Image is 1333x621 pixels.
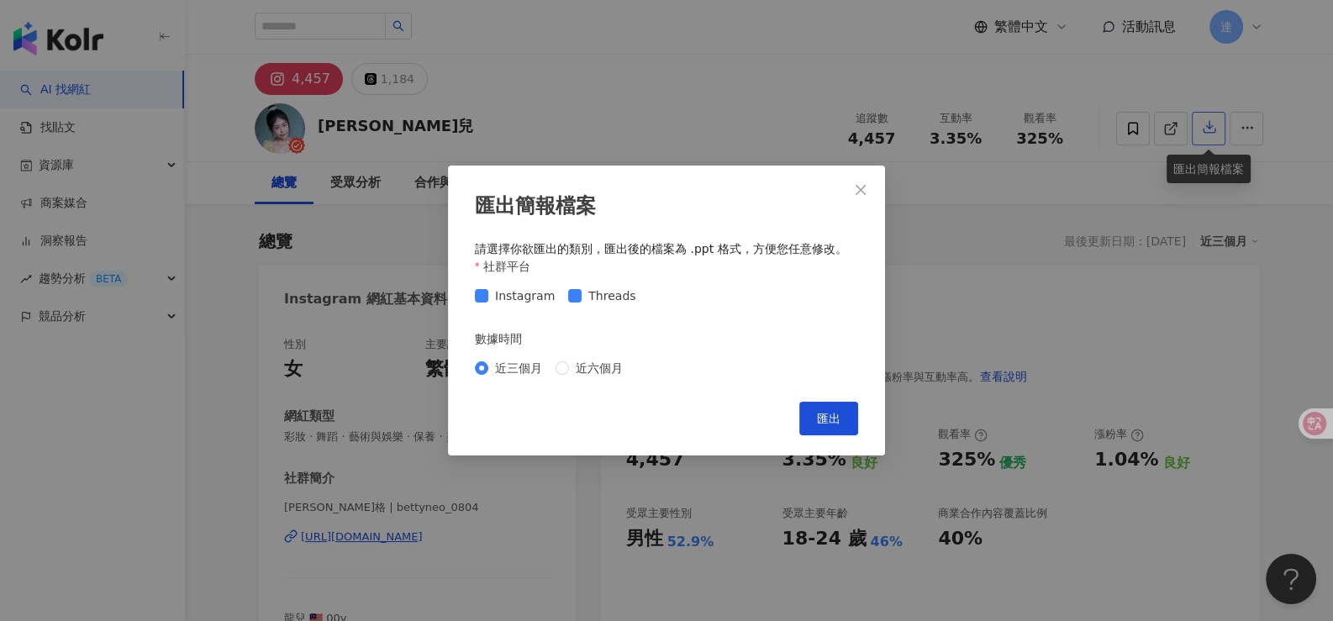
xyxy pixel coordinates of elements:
span: 匯出 [817,412,840,425]
label: 數據時間 [475,329,534,348]
span: Instagram [488,287,561,305]
span: Threads [582,287,642,305]
button: 匯出 [799,402,858,435]
span: close [854,183,867,197]
div: 匯出簡報檔案 [475,192,858,221]
label: 社群平台 [475,257,542,276]
span: 近六個月 [569,359,630,377]
span: 近三個月 [488,359,549,377]
button: Close [844,173,877,207]
div: 請選擇你欲匯出的類別，匯出後的檔案為 .ppt 格式，方便您任意修改。 [475,241,858,258]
